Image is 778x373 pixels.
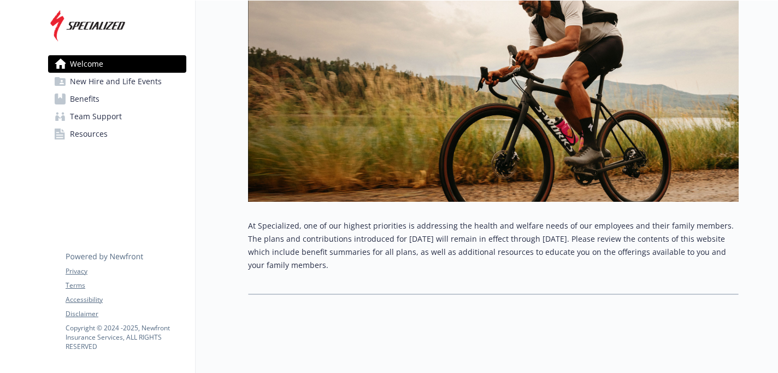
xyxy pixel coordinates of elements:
[66,323,186,351] p: Copyright © 2024 - 2025 , Newfront Insurance Services, ALL RIGHTS RESERVED
[70,125,108,143] span: Resources
[66,281,186,290] a: Terms
[70,108,122,125] span: Team Support
[48,125,186,143] a: Resources
[66,309,186,319] a: Disclaimer
[248,219,739,272] p: At Specialized, one of our highest priorities is addressing the health and welfare needs of our e...
[66,295,186,305] a: Accessibility
[48,73,186,90] a: New Hire and Life Events
[48,55,186,73] a: Welcome
[48,108,186,125] a: Team Support
[48,90,186,108] a: Benefits
[70,90,99,108] span: Benefits
[70,55,103,73] span: Welcome
[66,266,186,276] a: Privacy
[70,73,162,90] span: New Hire and Life Events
